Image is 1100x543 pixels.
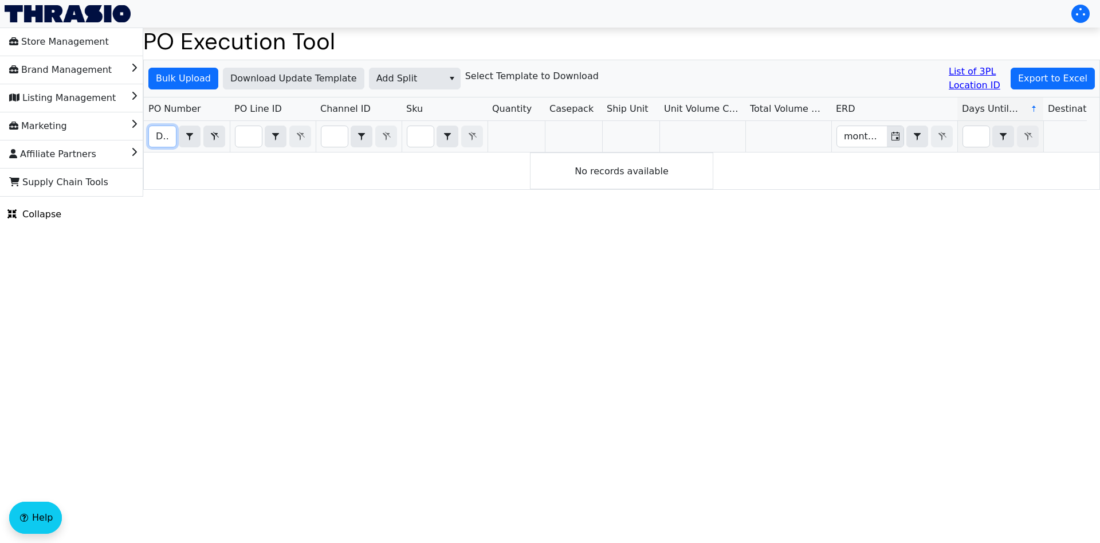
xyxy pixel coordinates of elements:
input: Filter [407,126,434,147]
span: Help [32,511,53,525]
span: Days Until ERD [962,102,1021,116]
button: select [265,126,286,147]
span: Affiliate Partners [9,145,96,163]
button: select [443,68,460,89]
span: Choose Operator [265,126,286,147]
button: select [437,126,458,147]
h6: Select Template to Download [465,71,599,81]
span: Listing Management [9,89,116,107]
span: Unit Volume CBM [664,102,741,116]
button: select [907,126,928,147]
span: Sku [406,102,423,116]
span: Bulk Upload [156,72,211,85]
span: Download Update Template [230,72,357,85]
span: Marketing [9,117,67,135]
button: Clear [203,126,225,147]
img: Thrasio Logo [5,5,131,22]
button: Download Update Template [223,68,364,89]
button: Export to Excel [1011,68,1095,89]
span: Total Volume CBM [750,102,827,116]
span: Choose Operator [351,126,372,147]
button: Bulk Upload [148,68,218,89]
th: Filter [316,121,402,153]
span: Quantity [492,102,532,116]
span: Choose Operator [437,126,458,147]
h1: PO Execution Tool [143,28,1100,55]
th: Filter [230,121,316,153]
span: Casepack [549,102,594,116]
button: Help floatingactionbutton [9,502,62,534]
span: Store Management [9,33,109,51]
span: Export to Excel [1018,72,1087,85]
span: Supply Chain Tools [9,173,108,192]
input: Filter [321,126,348,147]
th: Filter [831,121,957,153]
span: Add Split [376,72,437,85]
span: Ship Unit [607,102,649,116]
div: No records available [530,153,713,189]
input: Filter [963,126,989,147]
button: select [993,126,1013,147]
button: select [179,126,200,147]
a: List of 3PL Location ID [949,65,1006,92]
span: Channel ID [320,102,371,116]
span: PO Line ID [234,102,282,116]
input: Filter [837,126,887,147]
th: Filter [957,121,1043,153]
input: Filter [235,126,262,147]
button: Toggle calendar [887,126,903,147]
span: Collapse [7,208,61,221]
span: ERD [836,102,855,116]
span: Choose Operator [906,126,928,147]
span: PO Number [148,102,201,116]
th: Filter [402,121,488,153]
input: Filter [149,126,176,147]
span: Choose Operator [179,126,201,147]
th: Filter [144,121,230,153]
span: Choose Operator [992,126,1014,147]
span: Brand Management [9,61,112,79]
button: select [351,126,372,147]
